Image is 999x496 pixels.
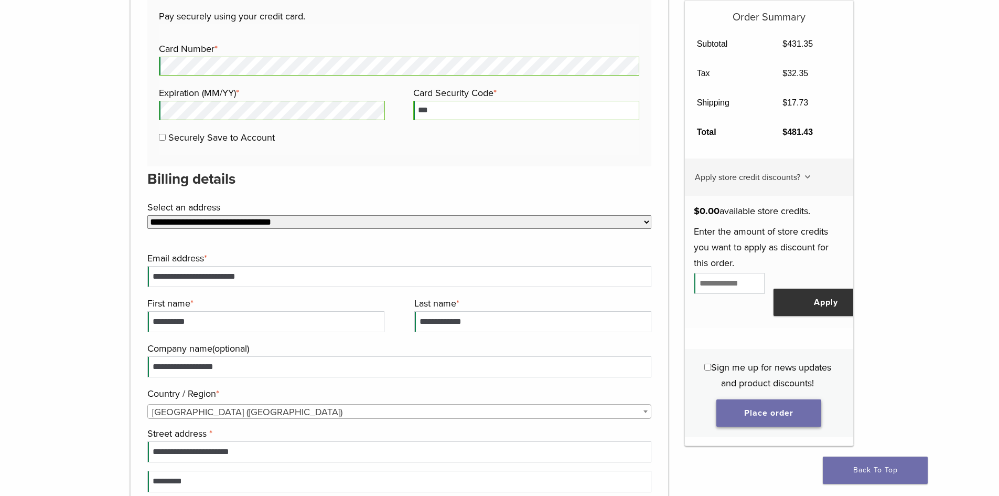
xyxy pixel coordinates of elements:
span: $ [782,128,787,136]
span: Apply store credit discounts? [695,172,800,183]
label: Country / Region [147,386,649,402]
p: available store credits. [694,203,844,219]
label: Expiration (MM/YY) [159,85,382,101]
span: (optional) [212,343,249,354]
th: Shipping [685,88,771,118]
img: caret.svg [805,175,810,179]
label: Card Number [159,41,637,57]
p: Enter the amount of store credits you want to apply as discount for this order. [694,224,844,271]
span: Sign me up for news updates and product discounts! [711,362,831,389]
bdi: 17.73 [782,98,808,107]
label: First name [147,296,382,311]
label: Street address [147,426,649,441]
label: Select an address [147,199,649,215]
span: 0.00 [694,205,719,217]
span: $ [782,98,787,107]
label: Email address [147,250,649,266]
button: Place order [716,399,821,427]
span: United States (US) [148,405,651,419]
a: Back To Top [823,457,928,484]
p: Pay securely using your credit card. [159,8,639,24]
th: Tax [685,59,771,88]
bdi: 481.43 [782,128,813,136]
th: Total [685,118,771,147]
span: $ [782,69,787,78]
label: Securely Save to Account [168,132,275,143]
fieldset: Payment Info [159,24,639,155]
button: Apply [774,289,878,316]
label: Company name [147,341,649,356]
h3: Billing details [147,166,652,192]
span: Country / Region [147,404,652,419]
input: Sign me up for news updates and product discounts! [704,364,711,371]
th: Subtotal [685,29,771,59]
label: Last name [414,296,649,311]
bdi: 431.35 [782,39,813,48]
span: $ [694,205,700,217]
h5: Order Summary [685,1,853,24]
label: Card Security Code [413,85,637,101]
bdi: 32.35 [782,69,808,78]
span: $ [782,39,787,48]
